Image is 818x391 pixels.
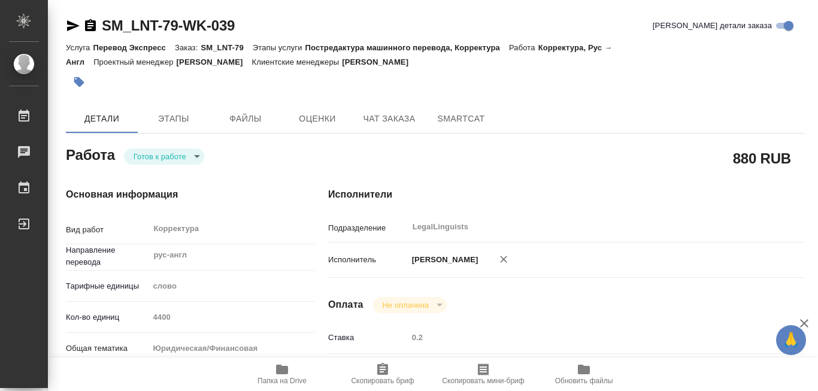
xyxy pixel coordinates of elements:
[360,111,418,126] span: Чат заказа
[66,311,149,323] p: Кол-во единиц
[66,69,92,95] button: Добавить тэг
[332,357,433,391] button: Скопировать бриф
[66,19,80,33] button: Скопировать ссылку для ЯМессенджера
[149,308,314,326] input: Пустое поле
[66,244,149,268] p: Направление перевода
[328,332,408,344] p: Ставка
[66,43,93,52] p: Услуга
[149,338,314,359] div: Юридическая/Финансовая
[289,111,346,126] span: Оценки
[379,300,432,310] button: Не оплачена
[257,377,307,385] span: Папка на Drive
[733,148,791,168] h2: 880 RUB
[781,328,801,353] span: 🙏
[776,325,806,355] button: 🙏
[66,280,149,292] p: Тарифные единицы
[653,20,772,32] span: [PERSON_NAME] детали заказа
[232,357,332,391] button: Папка на Drive
[175,43,201,52] p: Заказ:
[328,298,363,312] h4: Оплата
[305,43,509,52] p: Постредактура машинного перевода, Корректура
[66,187,280,202] h4: Основная информация
[555,377,613,385] span: Обновить файлы
[442,377,524,385] span: Скопировать мини-бриф
[342,57,417,66] p: [PERSON_NAME]
[408,329,765,346] input: Пустое поле
[73,111,131,126] span: Детали
[124,148,204,165] div: Готов к работе
[93,43,175,52] p: Перевод Экспресс
[149,276,314,296] div: слово
[490,246,517,272] button: Удалить исполнителя
[433,357,534,391] button: Скопировать мини-бриф
[408,254,478,266] p: [PERSON_NAME]
[66,224,149,236] p: Вид работ
[509,43,538,52] p: Работа
[252,57,343,66] p: Клиентские менеджеры
[66,143,115,165] h2: Работа
[201,43,252,52] p: SM_LNT-79
[253,43,305,52] p: Этапы услуги
[217,111,274,126] span: Файлы
[93,57,176,66] p: Проектный менеджер
[534,357,634,391] button: Обновить файлы
[130,151,190,162] button: Готов к работе
[145,111,202,126] span: Этапы
[328,254,408,266] p: Исполнитель
[83,19,98,33] button: Скопировать ссылку
[373,297,447,313] div: Готов к работе
[177,57,252,66] p: [PERSON_NAME]
[328,222,408,234] p: Подразделение
[66,342,149,354] p: Общая тематика
[328,187,805,202] h4: Исполнители
[432,111,490,126] span: SmartCat
[102,17,235,34] a: SM_LNT-79-WK-039
[351,377,414,385] span: Скопировать бриф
